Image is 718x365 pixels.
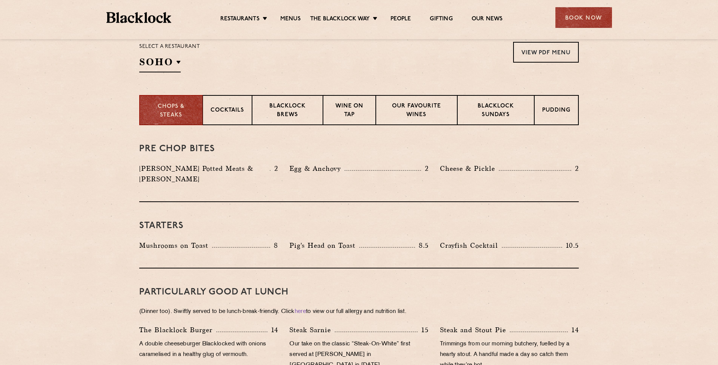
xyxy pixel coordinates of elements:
[106,12,172,23] img: BL_Textured_Logo-footer-cropped.svg
[418,325,429,335] p: 15
[384,102,449,120] p: Our favourite wines
[139,144,579,154] h3: Pre Chop Bites
[260,102,315,120] p: Blacklock Brews
[295,309,306,314] a: here
[571,164,579,173] p: 2
[562,241,579,250] p: 10.5
[289,240,359,251] p: Pig's Head on Toast
[391,15,411,24] a: People
[139,55,181,72] h2: SOHO
[289,163,344,174] p: Egg & Anchovy
[568,325,579,335] p: 14
[421,164,429,173] p: 2
[139,42,200,52] p: Select a restaurant
[139,307,579,317] p: (Dinner too). Swiftly served to be lunch-break-friendly. Click to view our full allergy and nutri...
[555,7,612,28] div: Book Now
[465,102,526,120] p: Blacklock Sundays
[139,325,216,335] p: The Blacklock Burger
[415,241,429,250] p: 8.5
[430,15,452,24] a: Gifting
[542,106,570,116] p: Pudding
[280,15,301,24] a: Menus
[139,339,278,360] p: A double cheeseburger Blacklocked with onions caramelised in a healthy glug of vermouth.
[268,325,278,335] p: 14
[310,15,370,24] a: The Blacklock Way
[440,240,502,251] p: Crayfish Cocktail
[289,325,335,335] p: Steak Sarnie
[148,103,195,120] p: Chops & Steaks
[139,287,579,297] h3: PARTICULARLY GOOD AT LUNCH
[270,241,278,250] p: 8
[472,15,503,24] a: Our News
[220,15,260,24] a: Restaurants
[440,325,510,335] p: Steak and Stout Pie
[513,42,579,63] a: View PDF Menu
[271,164,278,173] p: 2
[440,163,499,174] p: Cheese & Pickle
[139,240,212,251] p: Mushrooms on Toast
[139,163,270,184] p: [PERSON_NAME] Potted Meats & [PERSON_NAME]
[331,102,368,120] p: Wine on Tap
[139,221,579,231] h3: Starters
[211,106,244,116] p: Cocktails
